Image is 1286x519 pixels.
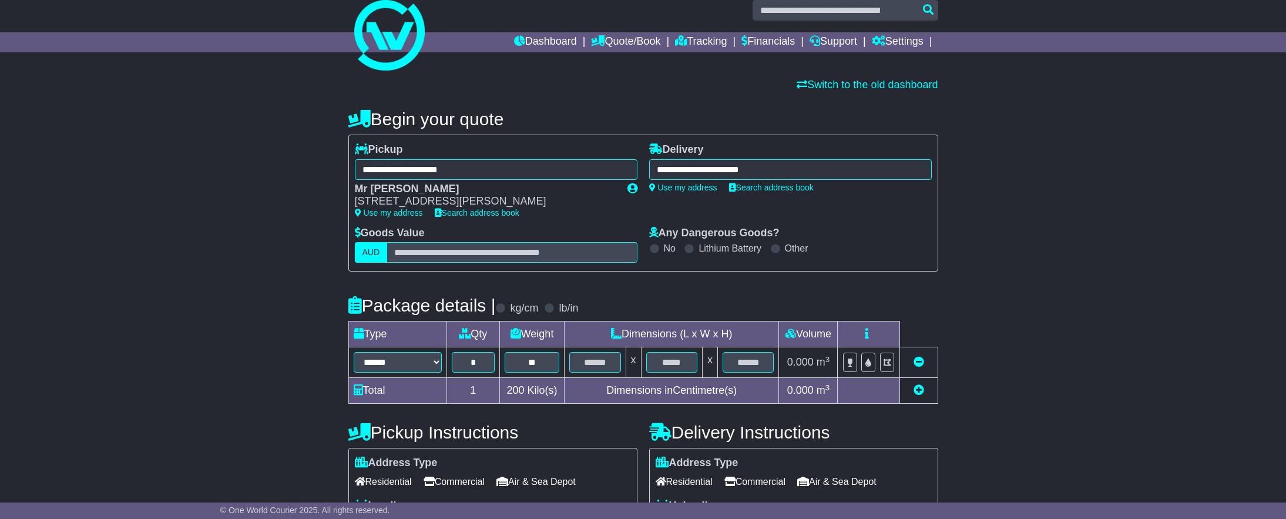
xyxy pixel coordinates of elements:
td: Weight [500,322,565,347]
a: Quote/Book [591,32,660,52]
a: Use my address [355,208,423,217]
a: Add new item [914,384,924,396]
span: m [817,356,830,368]
span: Commercial [424,473,485,491]
td: Total [348,378,446,404]
label: Lithium Battery [699,243,761,254]
label: Pickup [355,143,403,156]
a: Search address book [729,183,814,192]
td: Dimensions (L x W x H) [565,322,779,347]
a: Settings [872,32,924,52]
a: Remove this item [914,356,924,368]
label: No [664,243,676,254]
label: Address Type [656,457,738,470]
span: © One World Courier 2025. All rights reserved. [220,505,390,515]
a: Tracking [675,32,727,52]
a: Search address book [435,208,519,217]
label: Unloading [656,500,721,513]
td: Kilo(s) [500,378,565,404]
span: 0.000 [787,356,814,368]
label: Address Type [355,457,438,470]
label: Delivery [649,143,704,156]
label: Loading [355,500,409,513]
a: Financials [741,32,795,52]
h4: Pickup Instructions [348,423,637,442]
span: Residential [355,473,412,491]
a: Dashboard [514,32,577,52]
h4: Delivery Instructions [649,423,938,442]
td: Type [348,322,446,347]
span: Residential [656,473,713,491]
sup: 3 [825,383,830,392]
td: x [626,347,641,378]
label: AUD [355,242,388,263]
h4: Begin your quote [348,109,938,129]
a: Switch to the old dashboard [797,79,938,91]
td: 1 [446,378,500,404]
a: Use my address [649,183,717,192]
span: Air & Sea Depot [797,473,877,491]
span: 0.000 [787,384,814,396]
td: Qty [446,322,500,347]
td: Dimensions in Centimetre(s) [565,378,779,404]
span: Commercial [724,473,785,491]
span: 200 [507,384,525,396]
h4: Package details | [348,296,496,315]
label: Goods Value [355,227,425,240]
sup: 3 [825,355,830,364]
span: m [817,384,830,396]
a: Support [810,32,857,52]
td: Volume [779,322,838,347]
label: Other [785,243,808,254]
div: Mr [PERSON_NAME] [355,183,616,196]
td: x [702,347,717,378]
div: [STREET_ADDRESS][PERSON_NAME] [355,195,616,208]
label: Any Dangerous Goods? [649,227,780,240]
label: lb/in [559,302,578,315]
label: kg/cm [510,302,538,315]
span: Air & Sea Depot [496,473,576,491]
